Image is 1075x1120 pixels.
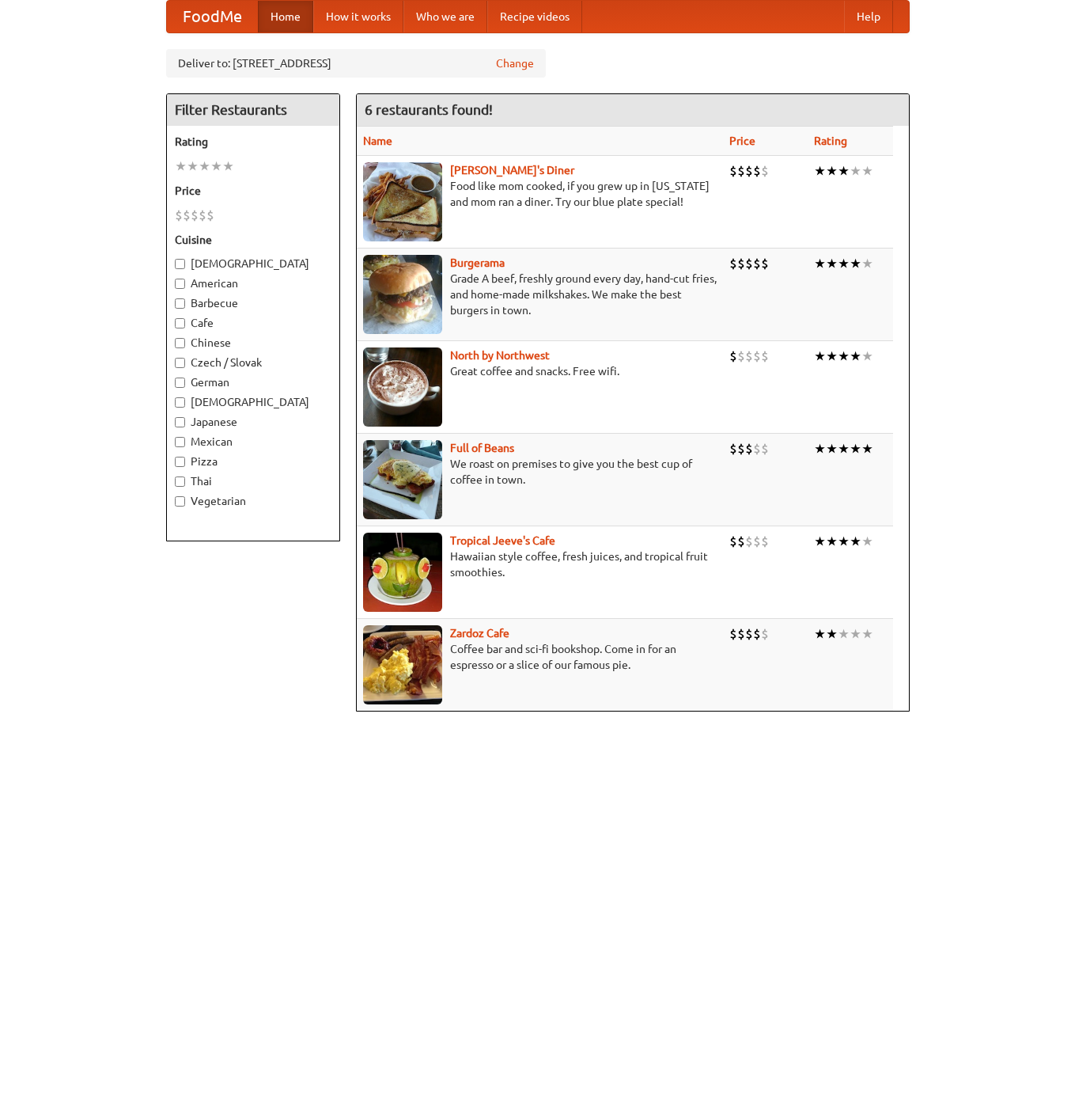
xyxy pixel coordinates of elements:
[861,533,873,550] li: ★
[175,437,185,447] input: Mexican
[175,315,331,331] label: Cafe
[450,164,574,177] b: [PERSON_NAME]'s Diner
[363,271,717,318] p: Grade A beef, freshly ground every day, hand-cut fries, and home-made milkshakes. We make the bes...
[861,625,873,643] li: ★
[850,533,861,550] li: ★
[210,158,222,175] li: ★
[450,627,509,640] a: Zardoz Cafe
[761,533,769,550] li: $
[175,355,331,370] label: Czech / Slovak
[167,1,258,32] a: FoodMe
[814,135,847,147] a: Rating
[861,162,873,180] li: ★
[850,255,861,272] li: ★
[729,533,737,550] li: $
[191,207,199,224] li: $
[850,440,861,457] li: ★
[753,162,761,180] li: $
[363,549,717,580] p: Hawaiian style coffee, fresh juices, and tropical fruit smoothies.
[826,625,838,643] li: ★
[850,162,861,180] li: ★
[838,533,850,550] li: ★
[826,347,838,365] li: ★
[363,347,442,427] img: north.jpg
[363,456,717,488] p: We roast on premises to give you the best cup of coffee in town.
[861,255,873,272] li: ★
[175,454,331,469] label: Pizza
[175,378,185,388] input: German
[729,255,737,272] li: $
[838,625,850,643] li: ★
[729,135,755,147] a: Price
[175,374,331,390] label: German
[826,162,838,180] li: ★
[761,255,769,272] li: $
[838,347,850,365] li: ★
[175,298,185,309] input: Barbecue
[175,414,331,430] label: Japanese
[175,457,185,467] input: Pizza
[175,318,185,328] input: Cafe
[745,533,753,550] li: $
[175,134,331,150] h5: Rating
[850,625,861,643] li: ★
[187,158,199,175] li: ★
[450,256,505,269] a: Burgerama
[175,275,331,291] label: American
[175,295,331,311] label: Barbecue
[729,625,737,643] li: $
[729,347,737,365] li: $
[737,347,745,365] li: $
[450,349,550,362] a: North by Northwest
[175,397,185,408] input: [DEMOGRAPHIC_DATA]
[175,207,183,224] li: $
[761,440,769,457] li: $
[450,534,555,547] b: Tropical Jeeve's Cafe
[838,162,850,180] li: ★
[175,358,185,368] input: Czech / Slovak
[175,256,331,271] label: [DEMOGRAPHIC_DATA]
[753,440,761,457] li: $
[814,625,826,643] li: ★
[365,102,493,117] ng-pluralize: 6 restaurants found!
[737,255,745,272] li: $
[761,625,769,643] li: $
[487,1,582,32] a: Recipe videos
[450,442,514,454] a: Full of Beans
[175,493,331,509] label: Vegetarian
[745,347,753,365] li: $
[814,162,826,180] li: ★
[826,255,838,272] li: ★
[838,255,850,272] li: ★
[729,440,737,457] li: $
[199,158,210,175] li: ★
[861,347,873,365] li: ★
[814,347,826,365] li: ★
[206,207,214,224] li: $
[737,162,745,180] li: $
[826,533,838,550] li: ★
[363,135,392,147] a: Name
[729,162,737,180] li: $
[175,476,185,487] input: Thai
[199,207,206,224] li: $
[745,162,753,180] li: $
[175,473,331,489] label: Thai
[838,440,850,457] li: ★
[737,533,745,550] li: $
[363,363,717,379] p: Great coffee and snacks. Free wifi.
[363,178,717,210] p: Food like mom cooked, if you grew up in [US_STATE] and mom ran a diner. Try our blue plate special!
[753,625,761,643] li: $
[313,1,403,32] a: How it works
[745,440,753,457] li: $
[496,55,534,71] a: Change
[363,162,442,241] img: sallys.jpg
[861,440,873,457] li: ★
[737,625,745,643] li: $
[175,335,331,351] label: Chinese
[175,417,185,427] input: Japanese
